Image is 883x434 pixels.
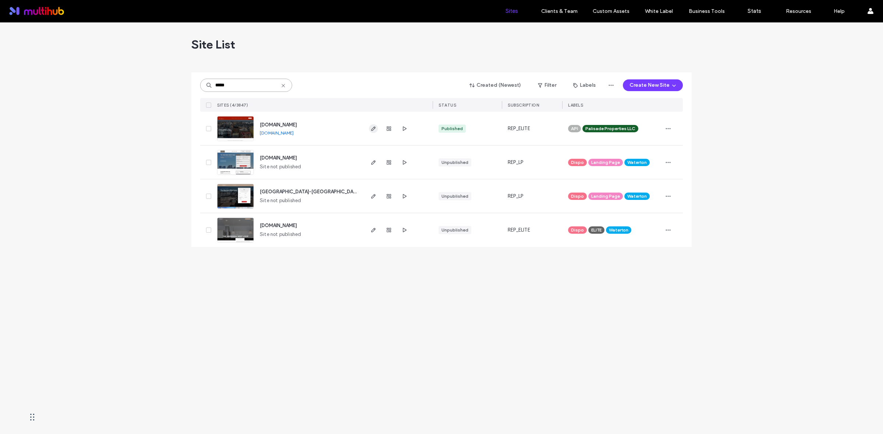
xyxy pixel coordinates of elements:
[17,5,32,12] span: Help
[591,227,602,233] span: ELITE
[531,79,564,91] button: Filter
[627,193,647,200] span: Waterton
[217,103,248,108] span: SITES (4/3847)
[439,103,456,108] span: STATUS
[748,8,761,14] label: Stats
[645,8,673,14] label: White Label
[260,155,297,161] a: [DOMAIN_NAME]
[571,159,584,166] span: Dispo
[591,159,620,166] span: Landing Page
[834,8,845,14] label: Help
[689,8,725,14] label: Business Tools
[260,122,297,128] a: [DOMAIN_NAME]
[30,406,35,428] div: Drag
[609,227,628,233] span: Waterton
[260,130,294,136] a: [DOMAIN_NAME]
[191,37,235,52] span: Site List
[260,189,401,194] a: [GEOGRAPHIC_DATA]-[GEOGRAPHIC_DATA]-west-loop-old-lp
[441,193,468,200] div: Unpublished
[571,193,584,200] span: Dispo
[593,8,630,14] label: Custom Assets
[260,163,301,171] span: Site not published
[260,197,301,204] span: Site not published
[508,103,539,108] span: SUBSCRIPTION
[623,79,683,91] button: Create New Site
[508,226,530,234] span: REP_ELITE
[541,8,578,14] label: Clients & Team
[441,125,463,132] div: Published
[591,193,620,200] span: Landing Page
[571,227,584,233] span: Dispo
[508,159,523,166] span: REP_LP
[463,79,528,91] button: Created (Newest)
[508,193,523,200] span: REP_LP
[506,8,518,14] label: Sites
[571,125,578,132] span: API
[786,8,811,14] label: Resources
[508,125,530,132] span: REP_ELITE
[441,159,468,166] div: Unpublished
[260,231,301,238] span: Site not published
[568,103,583,108] span: LABELS
[627,159,647,166] span: Waterton
[585,125,635,132] span: Palisade Properties LLC
[260,223,297,228] a: [DOMAIN_NAME]
[441,227,468,233] div: Unpublished
[567,79,602,91] button: Labels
